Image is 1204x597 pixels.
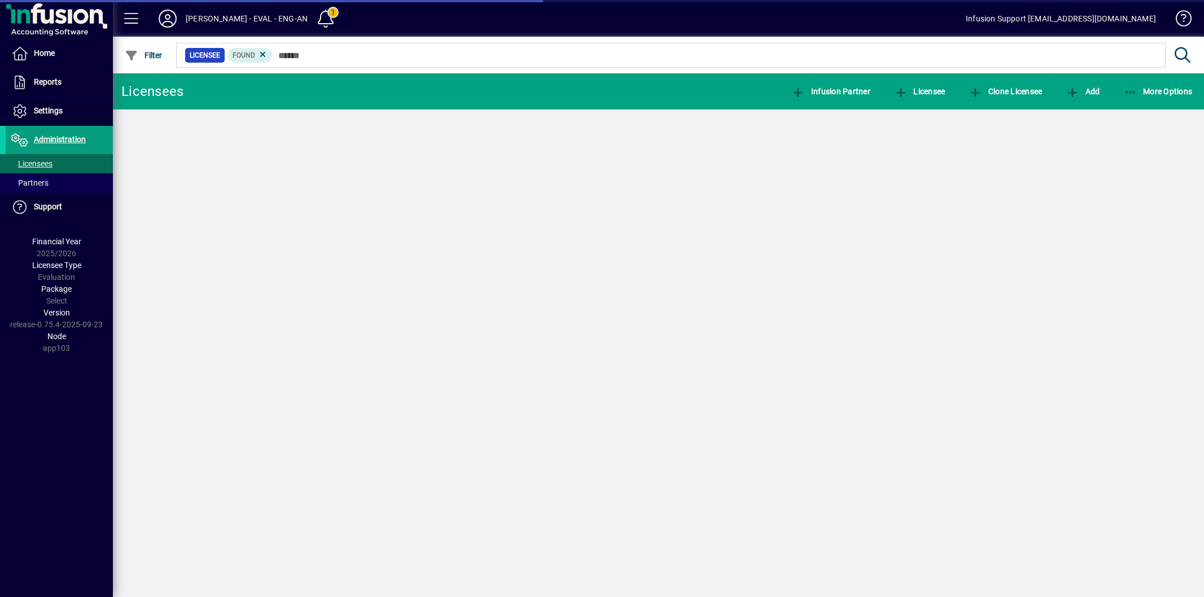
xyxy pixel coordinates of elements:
[6,68,113,96] a: Reports
[1066,87,1100,96] span: Add
[186,10,308,28] div: [PERSON_NAME] - EVAL - ENG-AN
[34,49,55,58] span: Home
[11,178,49,187] span: Partners
[966,10,1156,28] div: Infusion Support [EMAIL_ADDRESS][DOMAIN_NAME]
[6,39,113,68] a: Home
[34,77,62,86] span: Reports
[47,332,66,341] span: Node
[34,135,86,144] span: Administration
[125,51,163,60] span: Filter
[43,308,70,317] span: Version
[11,159,52,168] span: Licensees
[228,48,273,63] mat-chip: Found Status: Found
[791,87,870,96] span: Infusion Partner
[32,261,81,270] span: Licensee Type
[6,193,113,221] a: Support
[32,237,81,246] span: Financial Year
[34,106,63,115] span: Settings
[894,87,945,96] span: Licensee
[1167,2,1190,39] a: Knowledge Base
[122,45,165,65] button: Filter
[121,82,183,100] div: Licensees
[150,8,186,29] button: Profile
[6,97,113,125] a: Settings
[6,154,113,173] a: Licensees
[1121,81,1196,102] button: More Options
[789,81,873,102] button: Infusion Partner
[966,81,1045,102] button: Clone Licensee
[34,202,62,211] span: Support
[1124,87,1193,96] span: More Options
[190,50,220,61] span: Licensee
[233,51,255,59] span: Found
[41,284,72,293] span: Package
[1063,81,1102,102] button: Add
[891,81,948,102] button: Licensee
[969,87,1042,96] span: Clone Licensee
[6,173,113,192] a: Partners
